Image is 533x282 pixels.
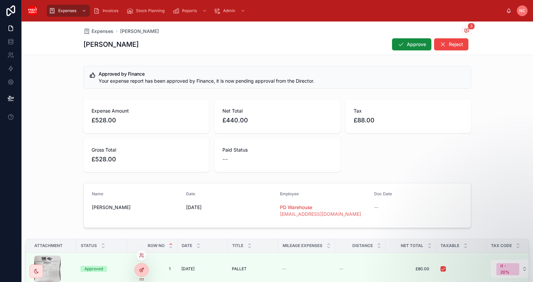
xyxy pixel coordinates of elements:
[92,116,201,125] span: £528.00
[390,264,432,274] a: £80.00
[280,204,361,211] span: PD Warehouse
[223,8,235,13] span: Admin
[182,8,197,13] span: Reports
[91,5,123,17] a: Invoices
[519,8,525,13] span: NC
[103,8,118,13] span: Invoices
[92,147,201,153] span: Gross Total
[92,28,113,35] span: Expenses
[374,204,378,211] span: --
[449,41,463,48] span: Reject
[43,3,506,18] div: scrollable content
[407,41,426,48] span: Approve
[181,266,194,272] span: [DATE]
[186,191,195,196] span: Date
[222,155,228,164] span: --
[171,5,210,17] a: Reports
[34,243,63,248] span: Attachment
[99,72,465,76] h5: Approved by Finance
[280,191,299,196] span: Employee
[99,78,314,84] span: Your expense report has been approved by Finance, it is now pending approval from the Director.
[434,38,468,50] button: Reject
[92,204,181,211] span: [PERSON_NAME]
[125,5,169,17] a: Stock Planning
[392,266,429,272] span: £80.00
[282,266,331,272] a: --
[80,266,123,272] a: Approved
[280,204,361,217] a: PD Warehouse[EMAIL_ADDRESS][DOMAIN_NAME]
[27,5,38,16] img: App logo
[339,266,343,272] span: --
[58,8,76,13] span: Expenses
[81,243,97,248] span: Status
[232,243,243,248] span: Title
[47,5,90,17] a: Expenses
[392,38,431,50] button: Approve
[222,147,332,153] span: Paid Status
[181,266,224,272] a: [DATE]
[92,191,103,196] span: Name
[84,266,103,272] div: Approved
[283,243,322,248] span: Mileage expenses
[136,8,165,13] span: Stock Planning
[131,264,173,274] a: 1
[222,116,332,125] span: £440.00
[120,28,159,35] a: [PERSON_NAME]
[182,243,192,248] span: Date
[232,266,274,272] a: PALLET
[354,116,463,125] span: £88.00
[83,28,113,35] a: Expenses
[83,40,139,49] h1: [PERSON_NAME]
[374,191,392,196] span: Doc Date
[354,108,463,114] span: Tax
[99,78,465,84] div: Your expense report has been approved by Finance, it is now pending approval from the Director.
[222,108,332,114] span: Net Total
[186,204,275,211] span: [DATE]
[134,266,171,272] span: 1
[92,108,201,114] span: Expense Amount
[212,5,249,17] a: Admin
[282,266,286,272] span: --
[339,266,382,272] a: --
[232,266,247,272] span: PALLET
[148,243,165,248] span: Row No
[398,232,533,279] iframe: Intercom notifications message
[280,211,361,217] span: [EMAIL_ADDRESS][DOMAIN_NAME]
[92,155,201,164] span: £528.00
[468,23,475,30] span: 3
[462,27,471,35] button: 3
[352,243,373,248] span: Distance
